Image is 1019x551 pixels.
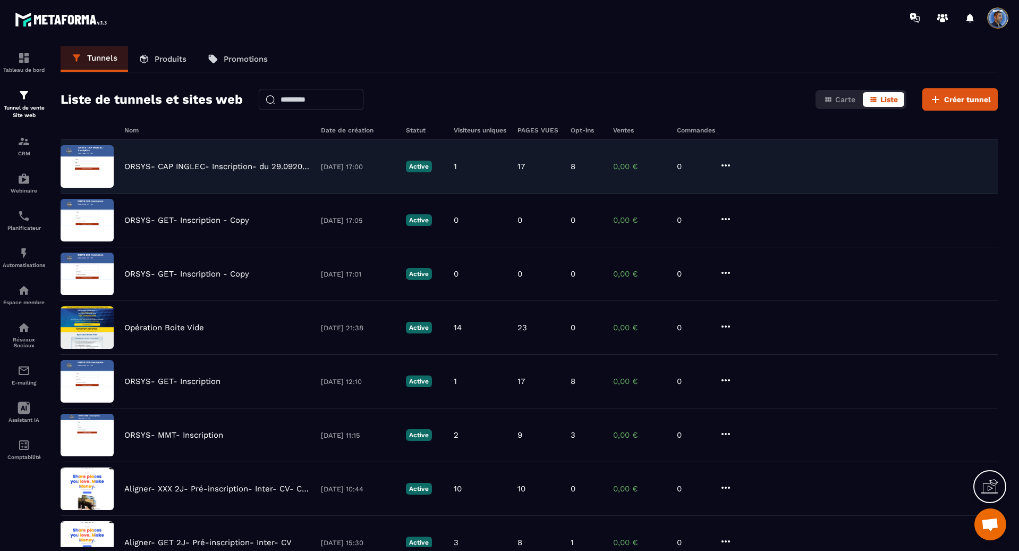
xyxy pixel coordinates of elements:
[517,538,522,547] p: 8
[677,323,709,332] p: 0
[3,151,45,156] p: CRM
[677,127,715,134] h6: Commandes
[61,145,114,188] img: image
[3,380,45,386] p: E-mailing
[613,162,666,171] p: 0,00 €
[571,430,575,440] p: 3
[818,92,862,107] button: Carte
[61,46,128,72] a: Tunnels
[406,268,432,280] p: Active
[18,135,30,148] img: formation
[197,46,278,72] a: Promotions
[124,430,223,440] p: ORSYS- MMT- Inscription
[613,269,666,279] p: 0,00 €
[3,202,45,239] a: schedulerschedulerPlanificateur
[613,377,666,386] p: 0,00 €
[454,215,458,225] p: 0
[517,127,560,134] h6: PAGES VUES
[517,323,527,332] p: 23
[124,323,204,332] p: Opération Boite Vide
[321,539,395,547] p: [DATE] 15:30
[863,92,904,107] button: Liste
[835,95,855,104] span: Carte
[128,46,197,72] a: Produits
[517,484,525,494] p: 10
[321,127,395,134] h6: Date de création
[18,52,30,64] img: formation
[3,356,45,394] a: emailemailE-mailing
[18,284,30,297] img: automations
[124,269,249,279] p: ORSYS- GET- Inscription - Copy
[3,394,45,431] a: Assistant IA
[880,95,898,104] span: Liste
[61,199,114,241] img: image
[61,306,114,349] img: image
[944,94,991,105] span: Créer tunnel
[321,485,395,493] p: [DATE] 10:44
[3,188,45,194] p: Webinaire
[454,377,457,386] p: 1
[3,81,45,127] a: formationformationTunnel de vente Site web
[124,538,292,547] p: Aligner- GET 2J- Pré-inscription- Inter- CV
[321,324,395,332] p: [DATE] 21:38
[18,210,30,222] img: scheduler
[406,375,432,387] p: Active
[3,417,45,423] p: Assistant IA
[3,276,45,313] a: automationsautomationsEspace membre
[677,377,709,386] p: 0
[124,377,220,386] p: ORSYS- GET- Inscription
[922,88,998,111] button: Créer tunnel
[454,323,462,332] p: 14
[18,439,30,452] img: accountant
[454,162,457,171] p: 1
[3,313,45,356] a: social-networksocial-networkRéseaux Sociaux
[155,54,186,64] p: Produits
[18,364,30,377] img: email
[517,215,522,225] p: 0
[571,484,575,494] p: 0
[124,215,249,225] p: ORSYS- GET- Inscription - Copy
[613,484,666,494] p: 0,00 €
[613,127,666,134] h6: Ventes
[321,163,395,171] p: [DATE] 17:00
[517,377,525,386] p: 17
[124,484,310,494] p: Aligner- XXX 2J- Pré-inscription- Inter- CV- Copy
[406,161,432,172] p: Active
[321,216,395,224] p: [DATE] 17:05
[613,538,666,547] p: 0,00 €
[18,89,30,102] img: formation
[406,127,443,134] h6: Statut
[87,53,117,63] p: Tunnels
[613,323,666,332] p: 0,00 €
[3,239,45,276] a: automationsautomationsAutomatisations
[124,127,310,134] h6: Nom
[3,104,45,119] p: Tunnel de vente Site web
[517,430,522,440] p: 9
[406,483,432,495] p: Active
[571,323,575,332] p: 0
[571,215,575,225] p: 0
[517,269,522,279] p: 0
[677,538,709,547] p: 0
[454,538,458,547] p: 3
[571,538,574,547] p: 1
[321,270,395,278] p: [DATE] 17:01
[61,89,243,110] h2: Liste de tunnels et sites web
[3,431,45,468] a: accountantaccountantComptabilité
[3,44,45,81] a: formationformationTableau de bord
[406,214,432,226] p: Active
[454,269,458,279] p: 0
[571,377,575,386] p: 8
[677,430,709,440] p: 0
[406,537,432,548] p: Active
[677,269,709,279] p: 0
[124,162,310,171] p: ORSYS- CAP INGLEC- Inscription- du 29.092025
[61,360,114,403] img: image
[3,164,45,202] a: automationsautomationsWebinaire
[677,484,709,494] p: 0
[613,430,666,440] p: 0,00 €
[3,337,45,348] p: Réseaux Sociaux
[3,299,45,305] p: Espace membre
[677,215,709,225] p: 0
[61,467,114,510] img: image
